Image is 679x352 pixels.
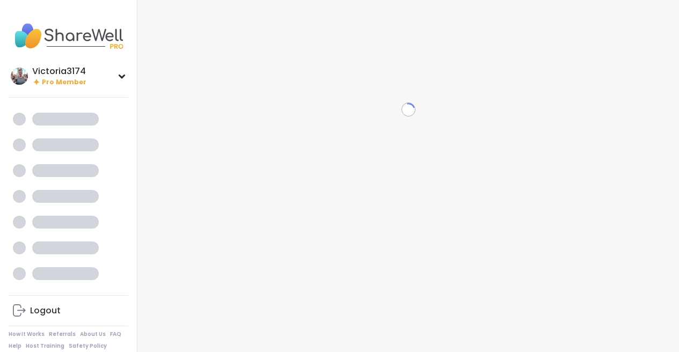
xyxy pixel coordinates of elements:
[30,305,61,317] div: Logout
[32,65,86,77] div: Victoria3174
[42,78,86,87] span: Pro Member
[110,331,121,338] a: FAQ
[9,298,128,324] a: Logout
[9,331,45,338] a: How It Works
[49,331,76,338] a: Referrals
[9,342,21,350] a: Help
[80,331,106,338] a: About Us
[11,68,28,85] img: Victoria3174
[26,342,64,350] a: Host Training
[69,342,107,350] a: Safety Policy
[9,17,128,55] img: ShareWell Nav Logo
